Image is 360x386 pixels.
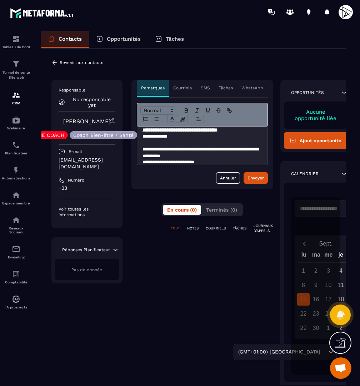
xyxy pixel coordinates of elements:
[141,85,165,91] p: Remarques
[59,206,115,218] p: Voir toutes les informations
[12,60,20,68] img: formation
[2,264,30,289] a: accountantaccountantComptabilité
[12,270,20,278] img: accountant
[59,87,115,93] p: Responsable
[206,226,226,231] p: COURRIELS
[2,101,30,105] p: CRM
[206,207,237,213] span: Terminés (0)
[60,60,103,65] p: Revenir aux contacts
[12,166,20,174] img: automations
[12,141,20,149] img: scheduler
[2,126,30,130] p: Webinaire
[163,205,201,215] button: En cours (0)
[291,90,324,95] p: Opportunités
[63,118,111,125] a: [PERSON_NAME]
[254,223,273,233] p: JOURNAUX D'APPELS
[335,293,347,306] div: 18
[148,31,191,48] a: Tâches
[241,85,263,91] p: WhatsApp
[201,85,210,91] p: SMS
[233,226,246,231] p: TÂCHES
[12,216,20,224] img: social-network
[219,85,233,91] p: Tâches
[12,116,20,124] img: automations
[216,172,240,184] button: Annuler
[167,207,197,213] span: En cours (0)
[2,54,30,85] a: formationformationTunnel de vente Site web
[2,45,30,49] p: Tableau de bord
[291,171,319,177] p: Calendrier
[330,357,351,379] div: Ouvrir le chat
[59,157,115,170] p: [EMAIL_ADDRESS][DOMAIN_NAME]
[2,255,30,259] p: E-mailing
[2,185,30,211] a: automationsautomationsEspace membre
[335,279,347,291] div: 11
[291,109,341,122] p: Aucune opportunité liée
[12,91,20,99] img: formation
[12,295,20,303] img: automations
[2,70,30,80] p: Tunnel de vente Site web
[2,201,30,205] p: Espace membre
[2,239,30,264] a: emailemailE-mailing
[107,36,141,42] p: Opportunités
[2,110,30,135] a: automationsautomationsWebinaire
[71,267,102,272] span: Pas de donnée
[39,133,64,138] p: BE COACH
[284,132,348,149] button: Ajout opportunité
[69,96,115,108] p: No responsable yet
[2,160,30,185] a: automationsautomationsAutomatisations
[12,35,20,43] img: formation
[335,250,347,262] div: je
[41,31,89,48] a: Contacts
[2,29,30,54] a: formationformationTableau de bord
[234,344,337,360] div: Search for option
[173,85,192,91] p: Courriels
[89,31,148,48] a: Opportunités
[59,36,82,42] p: Contacts
[62,247,110,253] p: Réponses Planificateur
[73,133,134,138] p: Coach Bien-être / Santé
[12,245,20,253] img: email
[335,264,347,277] div: 4
[187,226,199,231] p: NOTES
[166,36,184,42] p: Tâches
[2,226,30,234] p: Réseaux Sociaux
[2,135,30,160] a: schedulerschedulerPlanificateur
[202,205,241,215] button: Terminés (0)
[244,172,268,184] button: Envoyer
[2,85,30,110] a: formationformationCRM
[2,151,30,155] p: Planificateur
[2,176,30,180] p: Automatisations
[171,226,180,231] p: TOUT
[2,211,30,239] a: social-networksocial-networkRéseaux Sociaux
[2,280,30,284] p: Comptabilité
[68,177,84,183] p: Numéro
[12,191,20,199] img: automations
[236,348,321,356] span: (GMT+01:00) [GEOGRAPHIC_DATA]
[2,305,30,309] p: IA prospects
[247,174,264,182] div: Envoyer
[10,6,74,19] img: logo
[69,149,82,154] p: E-mail
[59,185,115,192] p: +33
